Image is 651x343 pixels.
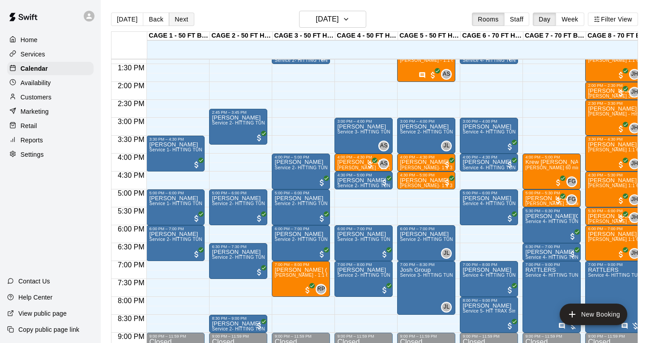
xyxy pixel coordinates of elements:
[337,119,390,124] div: 3:00 PM – 4:00 PM
[617,89,625,98] span: All customers have paid
[210,32,273,40] div: CAGE 2 - 50 FT HYBRID BB/SB
[525,334,578,339] div: 9:00 PM – 11:59 PM
[460,118,518,154] div: 3:00 PM – 4:00 PM: Joey Weisman
[633,212,640,223] span: John Havird
[568,250,577,259] span: All customers have paid
[463,191,515,195] div: 5:00 PM – 6:00 PM
[149,147,313,152] span: Service 1- HITTING TUNNEL RENTAL - 50ft Baseball w/ Auto/Manual Feeder
[629,159,640,169] div: John Havird
[397,118,455,154] div: 3:00 PM – 4:00 PM: Josh Lesson
[7,105,94,118] a: Marketing
[274,227,327,231] div: 6:00 PM – 7:00 PM
[116,136,147,143] span: 3:30 PM
[523,189,581,207] div: 5:00 PM – 5:30 PM: Jett Schwalb
[633,123,640,133] span: John Havird
[7,148,94,161] a: Settings
[147,32,210,40] div: CAGE 1 - 50 FT BASEBALL w/ Auto Feeder
[568,195,576,204] span: FG
[505,160,514,169] span: All customers have paid
[317,285,325,294] span: RP
[334,225,393,261] div: 6:00 PM – 7:00 PM: Service 3- HITTING TUNNEL RENTAL - 50ft Softball
[169,13,194,26] button: Next
[588,83,641,88] div: 2:00 PM – 2:30 PM
[116,297,147,304] span: 8:00 PM
[397,225,455,261] div: 6:00 PM – 7:00 PM: Josh Lesson
[380,178,389,187] span: All customers have paid
[398,32,461,40] div: CAGE 5 - 50 FT HYBRID SB/BB
[378,159,389,169] div: Allie Skaggs
[212,120,325,125] span: Service 2- HITTING TUNNEL RENTAL - 50ft Baseball
[116,333,147,340] span: 9:00 PM
[337,183,451,188] span: Service 2- HITTING TUNNEL RENTAL - 50ft Baseball
[272,154,330,189] div: 4:00 PM – 5:00 PM: Service 2- HITTING TUNNEL RENTAL - 50ft Baseball
[566,194,577,205] div: Frankie Gulko
[633,194,640,205] span: John Havird
[337,273,451,278] span: Service 2- HITTING TUNNEL RENTAL - 50ft Baseball
[525,219,639,224] span: Service 4- HITTING TUNNEL RENTAL - 70ft Baseball
[631,124,638,133] span: JH
[443,178,452,187] span: All customers have paid
[149,137,202,141] div: 3:30 PM – 4:30 PM
[274,334,327,339] div: 9:00 PM – 11:59 PM
[382,159,389,169] span: Allie Skaggs
[445,141,452,151] span: Josh Lusby
[209,189,267,225] div: 5:00 PM – 6:00 PM: Mike Griffith
[444,303,450,312] span: JL
[146,189,205,225] div: 5:00 PM – 6:00 PM: Carlos Garcia
[504,13,530,26] button: Staff
[463,129,576,134] span: Service 4- HITTING TUNNEL RENTAL - 70ft Baseball
[272,189,330,225] div: 5:00 PM – 6:00 PM: Service 2- HITTING TUNNEL RENTAL - 50ft Baseball
[209,315,267,333] div: 8:30 PM – 9:00 PM: Service 2- HITTING TUNNEL RENTAL - 50ft Baseball
[444,249,450,258] span: JL
[209,243,267,279] div: 6:30 PM – 7:30 PM: Rudy Sanchez
[523,207,581,243] div: 5:30 PM – 6:30 PM: Service 4- HITTING TUNNEL RENTAL - 70ft Baseball
[523,32,586,40] div: CAGE 7 - 70 FT BB (w/ pitching mound)
[274,273,417,278] span: [PERSON_NAME] - 1:1 60 min Softball Pitching / Hitting instruction
[7,133,94,147] a: Reports
[585,261,643,333] div: 7:00 PM – 9:00 PM: RATTLERS
[317,250,326,259] span: All customers have paid
[7,62,94,75] div: Calendar
[445,302,452,313] span: Josh Lusby
[380,141,388,150] span: AS
[631,249,638,258] span: JH
[443,160,452,169] span: All customers have paid
[116,315,147,322] span: 8:30 PM
[382,141,389,151] span: Allie Skaggs
[631,88,638,97] span: JH
[558,322,565,330] svg: Has notes
[568,177,576,186] span: FG
[554,178,563,187] span: All customers have paid
[400,173,453,177] div: 4:30 PM – 5:00 PM
[18,325,79,334] p: Copy public page link
[588,173,641,177] div: 4:30 PM – 5:30 PM
[585,225,643,261] div: 6:00 PM – 7:00 PM: Leclair
[111,13,143,26] button: [DATE]
[633,159,640,169] span: John Havird
[378,141,389,151] div: Allie Skaggs
[273,32,335,40] div: CAGE 3 - 50 FT HYBRID BB/SB
[505,286,514,295] span: All customers have paid
[149,334,202,339] div: 9:00 PM – 11:59 PM
[585,136,643,171] div: 3:30 PM – 4:30 PM: John Havird 1:1 60 min. pitching Lesson
[149,237,263,242] span: Service 2- HITTING TUNNEL RENTAL - 50ft Baseball
[400,119,453,124] div: 3:00 PM – 4:00 PM
[334,118,393,154] div: 3:00 PM – 4:00 PM: Allie Lesson
[7,76,94,90] div: Availability
[335,32,398,40] div: CAGE 4 - 50 FT HYBRID BB/SB
[460,297,518,333] div: 8:00 PM – 9:00 PM: Bret Cook
[334,154,393,171] div: 4:00 PM – 4:30 PM: Allie Skaggs - 1:1 30min softball Hitting / fielding instruction
[380,159,388,168] span: AS
[21,136,43,145] p: Reports
[505,142,514,151] span: All customers have paid
[617,71,625,80] span: All customers have paid
[588,13,638,26] button: Filter View
[255,268,264,277] span: All customers have paid
[445,248,452,259] span: Josh Lusby
[554,196,563,205] span: All customers have paid
[631,70,638,79] span: JH
[316,284,326,295] div: Rocky Parra
[21,64,48,73] p: Calendar
[525,255,639,260] span: Service 4- HITTING TUNNEL RENTAL - 70ft Baseball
